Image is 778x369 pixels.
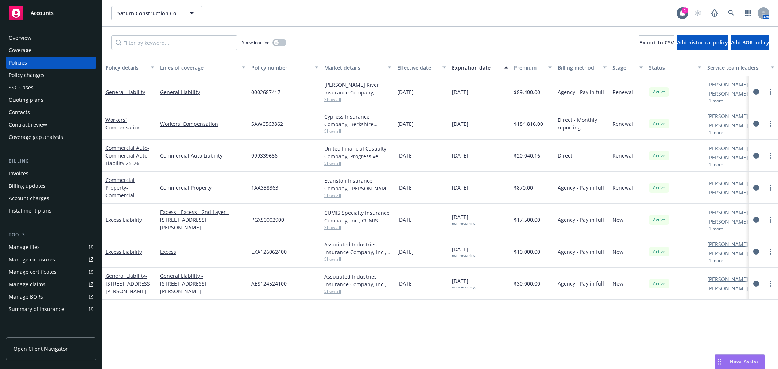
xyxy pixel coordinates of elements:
[612,184,633,191] span: Renewal
[6,119,96,131] a: Contract review
[652,152,666,159] span: Active
[707,284,748,292] a: [PERSON_NAME]
[514,152,540,159] span: $20,040.16
[251,152,278,159] span: 999339686
[612,216,623,224] span: New
[251,88,280,96] span: 0002687417
[9,82,34,93] div: SSC Cases
[511,59,555,76] button: Premium
[324,288,391,294] span: Show all
[105,116,141,131] a: Workers' Compensation
[707,249,748,257] a: [PERSON_NAME]
[707,240,748,248] a: [PERSON_NAME]
[6,168,96,179] a: Invoices
[6,82,96,93] a: SSC Cases
[452,277,475,290] span: [DATE]
[105,248,142,255] a: Excess Liability
[6,3,96,23] a: Accounts
[612,120,633,128] span: Renewal
[6,205,96,217] a: Installment plans
[730,358,759,365] span: Nova Assist
[160,152,245,159] a: Commercial Auto Liability
[612,248,623,256] span: New
[752,183,760,192] a: circleInformation
[709,227,723,231] button: 1 more
[251,184,278,191] span: 1AA338363
[766,88,775,96] a: more
[397,280,414,287] span: [DATE]
[639,35,674,50] button: Export to CSV
[452,152,468,159] span: [DATE]
[707,218,748,225] a: [PERSON_NAME]
[558,116,607,131] span: Direct - Monthly reporting
[9,69,44,81] div: Policy changes
[105,272,152,295] span: - [STREET_ADDRESS][PERSON_NAME]
[324,241,391,256] div: Associated Industries Insurance Company, Inc., AmTrust Financial Services, CRC Group
[251,64,310,71] div: Policy number
[558,64,599,71] div: Billing method
[514,120,543,128] span: $184,816.00
[324,209,391,224] div: CUMIS Specialty Insurance Company, Inc., CUMIS Specialty Insurance Company, Inc., CRC Group
[6,254,96,265] a: Manage exposures
[652,280,666,287] span: Active
[6,94,96,106] a: Quoting plans
[682,7,688,14] div: 1
[397,64,438,71] div: Effective date
[766,279,775,288] a: more
[677,35,728,50] button: Add historical policy
[248,59,321,76] button: Policy number
[731,39,769,46] span: Add BOR policy
[160,88,245,96] a: General Liability
[324,145,391,160] div: United Financial Casualty Company, Progressive
[752,247,760,256] a: circleInformation
[324,177,391,192] div: Evanston Insurance Company, [PERSON_NAME] Insurance, Amwins
[9,266,57,278] div: Manage certificates
[6,231,96,238] div: Tools
[160,64,237,71] div: Lines of coverage
[9,119,47,131] div: Contract review
[452,221,475,226] div: non-recurring
[105,144,149,167] span: - Commercial Auto Liability 25-26
[9,180,46,192] div: Billing updates
[558,152,572,159] span: Direct
[6,32,96,44] a: Overview
[111,6,202,20] button: Saturn Construction Co
[9,241,40,253] div: Manage files
[324,224,391,230] span: Show all
[324,160,391,166] span: Show all
[9,279,46,290] div: Manage claims
[9,32,31,44] div: Overview
[105,176,135,206] a: Commercial Property
[452,64,500,71] div: Expiration date
[612,88,633,96] span: Renewal
[324,96,391,102] span: Show all
[6,279,96,290] a: Manage claims
[6,180,96,192] a: Billing updates
[6,44,96,56] a: Coverage
[652,89,666,95] span: Active
[452,88,468,96] span: [DATE]
[251,248,287,256] span: EXA126062400
[709,259,723,263] button: 1 more
[397,248,414,256] span: [DATE]
[652,248,666,255] span: Active
[558,184,604,191] span: Agency - Pay in full
[6,193,96,204] a: Account charges
[6,158,96,165] div: Billing
[612,152,633,159] span: Renewal
[324,128,391,134] span: Show all
[324,192,391,198] span: Show all
[558,280,604,287] span: Agency - Pay in full
[324,273,391,288] div: Associated Industries Insurance Company, Inc., AmTrust Financial Services, CRC Group
[397,184,414,191] span: [DATE]
[9,131,63,143] div: Coverage gap analysis
[452,120,468,128] span: [DATE]
[9,168,28,179] div: Invoices
[9,291,43,303] div: Manage BORs
[6,106,96,118] a: Contacts
[514,216,540,224] span: $17,500.00
[160,248,245,256] a: Excess
[558,248,604,256] span: Agency - Pay in full
[251,120,283,128] span: SAWC563862
[612,280,623,287] span: New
